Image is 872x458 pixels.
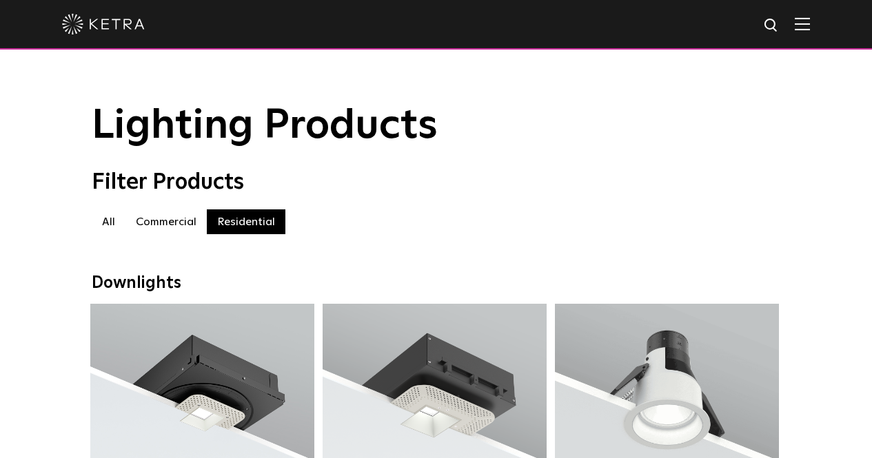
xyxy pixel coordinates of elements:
label: Commercial [125,209,207,234]
div: Filter Products [92,169,781,196]
span: Lighting Products [92,105,438,147]
img: search icon [763,17,780,34]
img: Hamburger%20Nav.svg [795,17,810,30]
label: Residential [207,209,285,234]
img: ketra-logo-2019-white [62,14,145,34]
label: All [92,209,125,234]
div: Downlights [92,273,781,293]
